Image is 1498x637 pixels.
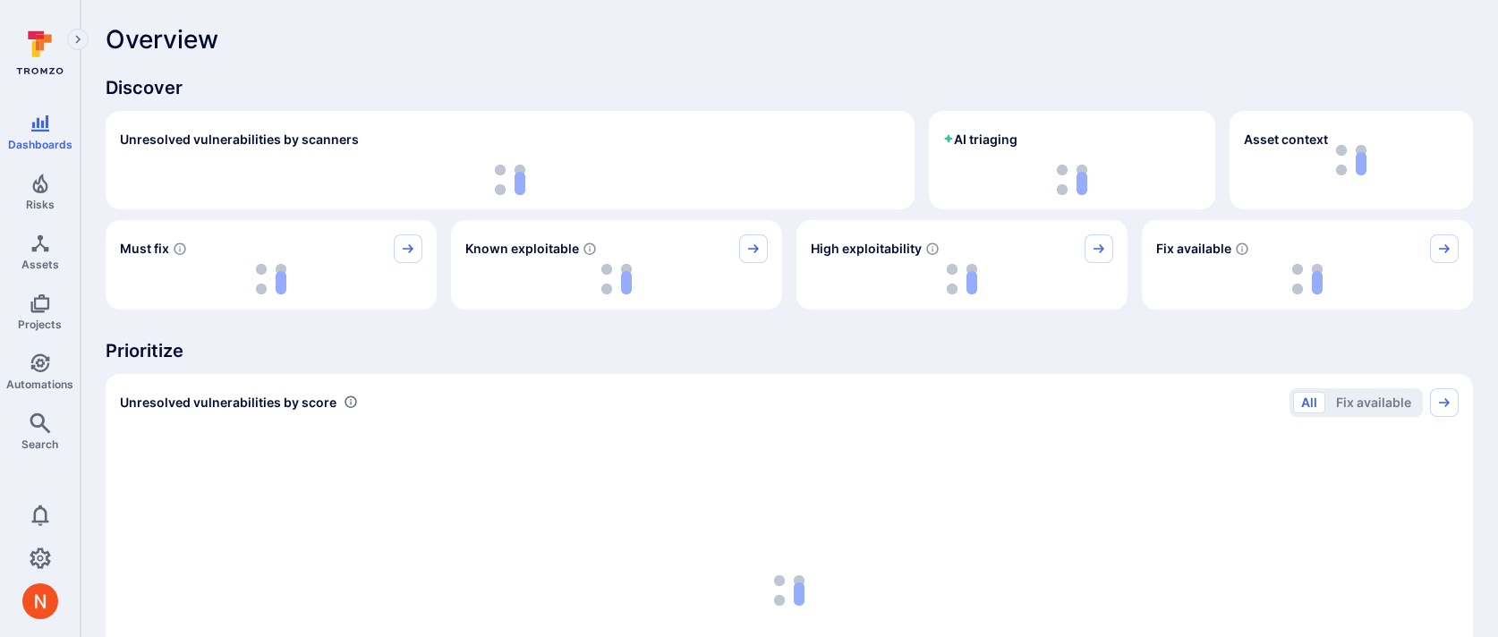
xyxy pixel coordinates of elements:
h2: Unresolved vulnerabilities by scanners [120,131,359,149]
img: Loading... [947,264,977,294]
span: Fix available [1156,240,1231,258]
img: Loading... [495,165,525,195]
div: loading spinner [120,165,900,195]
img: Loading... [1057,165,1087,195]
span: Assets [21,258,59,271]
i: Expand navigation menu [72,32,84,47]
div: High exploitability [796,220,1128,310]
div: Neeren Patki [22,583,58,619]
img: ACg8ocIprwjrgDQnDsNSk9Ghn5p5-B8DpAKWoJ5Gi9syOE4K59tr4Q=s96-c [22,583,58,619]
h2: AI triaging [943,131,1017,149]
img: Loading... [774,575,804,606]
span: Unresolved vulnerabilities by score [120,394,336,412]
svg: Risk score >=40 , missed SLA [173,242,187,256]
span: Risks [26,198,55,211]
div: Fix available [1142,220,1473,310]
span: Projects [18,318,62,331]
div: loading spinner [120,263,422,295]
img: Loading... [256,264,286,294]
span: Overview [106,25,218,54]
span: Search [21,437,58,451]
span: Asset context [1244,131,1328,149]
div: Must fix [106,220,437,310]
div: Known exploitable [451,220,782,310]
div: loading spinner [811,263,1113,295]
img: Loading... [601,264,632,294]
img: Loading... [1292,264,1323,294]
svg: Confirmed exploitable by KEV [583,242,597,256]
button: Expand navigation menu [67,29,89,50]
span: Discover [106,75,1473,100]
span: Known exploitable [465,240,579,258]
span: Automations [6,378,73,391]
div: loading spinner [1156,263,1459,295]
div: Number of vulnerabilities in status 'Open' 'Triaged' and 'In process' grouped by score [344,393,358,412]
div: loading spinner [465,263,768,295]
span: Dashboards [8,138,72,151]
button: All [1293,392,1325,413]
div: loading spinner [943,165,1201,195]
span: High exploitability [811,240,922,258]
button: Fix available [1328,392,1419,413]
svg: EPSS score ≥ 0.7 [925,242,940,256]
span: Prioritize [106,338,1473,363]
svg: Vulnerabilities with fix available [1235,242,1249,256]
span: Must fix [120,240,169,258]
